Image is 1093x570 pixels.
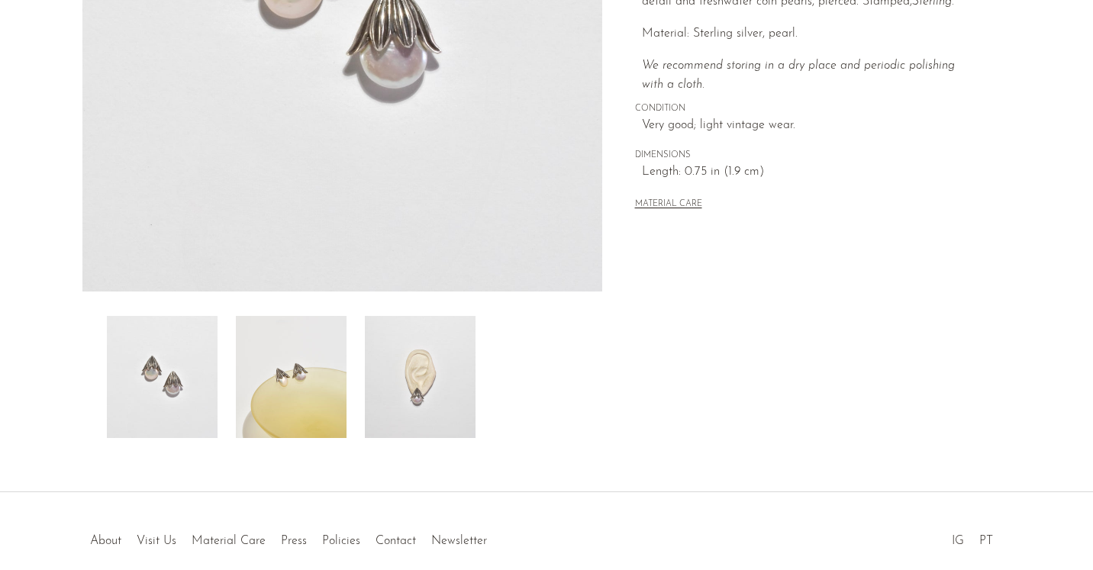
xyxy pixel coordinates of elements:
[322,535,360,547] a: Policies
[192,535,266,547] a: Material Care
[642,60,955,92] i: We recommend storing in a dry place and periodic polishing with a cloth.
[952,535,964,547] a: IG
[944,523,1001,552] ul: Social Medias
[82,523,495,552] ul: Quick links
[236,316,347,438] img: Floral Pearl Earrings
[642,24,979,44] p: Material: Sterling silver, pearl.
[635,199,702,211] button: MATERIAL CARE
[376,535,416,547] a: Contact
[90,535,121,547] a: About
[635,102,979,116] span: CONDITION
[365,316,476,438] img: Floral Pearl Earrings
[979,535,993,547] a: PT
[281,535,307,547] a: Press
[642,163,979,182] span: Length: 0.75 in (1.9 cm)
[642,116,979,136] span: Very good; light vintage wear.
[107,316,218,438] img: Floral Pearl Earrings
[137,535,176,547] a: Visit Us
[635,149,979,163] span: DIMENSIONS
